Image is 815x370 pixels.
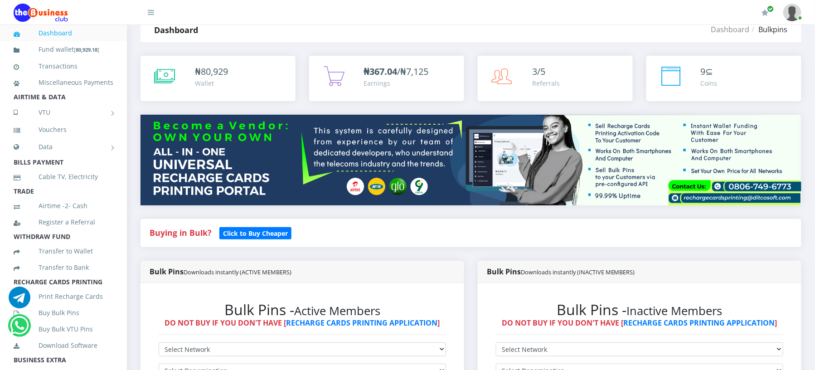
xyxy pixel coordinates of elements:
[496,301,783,318] h2: Bulk Pins -
[14,335,113,356] a: Download Software
[502,318,777,328] strong: DO NOT BUY IF YOU DON'T HAVE [ ]
[74,46,99,53] small: [ ]
[14,319,113,340] a: Buy Bulk VTU Pins
[624,318,775,328] a: RECHARGE CARDS PRINTING APPLICATION
[14,136,113,158] a: Data
[14,302,113,323] a: Buy Bulk Pins
[14,166,113,187] a: Cable TV, Electricity
[76,46,97,53] b: 80,929.18
[10,321,29,336] a: Chat for support
[364,78,428,88] div: Earnings
[364,65,397,78] b: ₦367.04
[14,23,113,44] a: Dashboard
[14,101,113,124] a: VTU
[627,303,723,319] small: Inactive Members
[14,286,113,307] a: Print Recharge Cards
[532,65,545,78] span: 3/5
[309,56,464,101] a: ₦367.04/₦7,125 Earnings
[711,24,750,34] a: Dashboard
[294,303,380,319] small: Active Members
[201,65,228,78] span: 80,929
[478,56,633,101] a: 3/5 Referrals
[14,241,113,262] a: Transfer to Wallet
[532,78,560,88] div: Referrals
[150,267,291,277] strong: Bulk Pins
[141,115,801,205] img: multitenant_rcp.png
[141,56,296,101] a: ₦80,929 Wallet
[701,65,706,78] span: 9
[750,24,788,35] li: Bulkpins
[14,39,113,60] a: Fund wallet[80,929.18]
[159,301,446,318] h2: Bulk Pins -
[154,24,198,35] strong: Dashboard
[195,65,228,78] div: ₦
[701,78,718,88] div: Coins
[150,227,211,238] strong: Buying in Bulk?
[223,229,288,238] b: Click to Buy Cheaper
[487,267,635,277] strong: Bulk Pins
[14,257,113,278] a: Transfer to Bank
[364,65,428,78] span: /₦7,125
[286,318,438,328] a: RECHARGE CARDS PRINTING APPLICATION
[165,318,440,328] strong: DO NOT BUY IF YOU DON'T HAVE [ ]
[14,56,113,77] a: Transactions
[9,293,30,308] a: Chat for support
[767,5,774,12] span: Renew/Upgrade Subscription
[701,65,718,78] div: ⊆
[195,78,228,88] div: Wallet
[14,72,113,93] a: Miscellaneous Payments
[14,195,113,216] a: Airtime -2- Cash
[762,9,769,16] i: Renew/Upgrade Subscription
[783,4,801,21] img: User
[14,4,68,22] img: Logo
[14,119,113,140] a: Vouchers
[184,268,291,276] small: Downloads instantly (ACTIVE MEMBERS)
[521,268,635,276] small: Downloads instantly (INACTIVE MEMBERS)
[14,212,113,233] a: Register a Referral
[219,227,291,238] a: Click to Buy Cheaper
